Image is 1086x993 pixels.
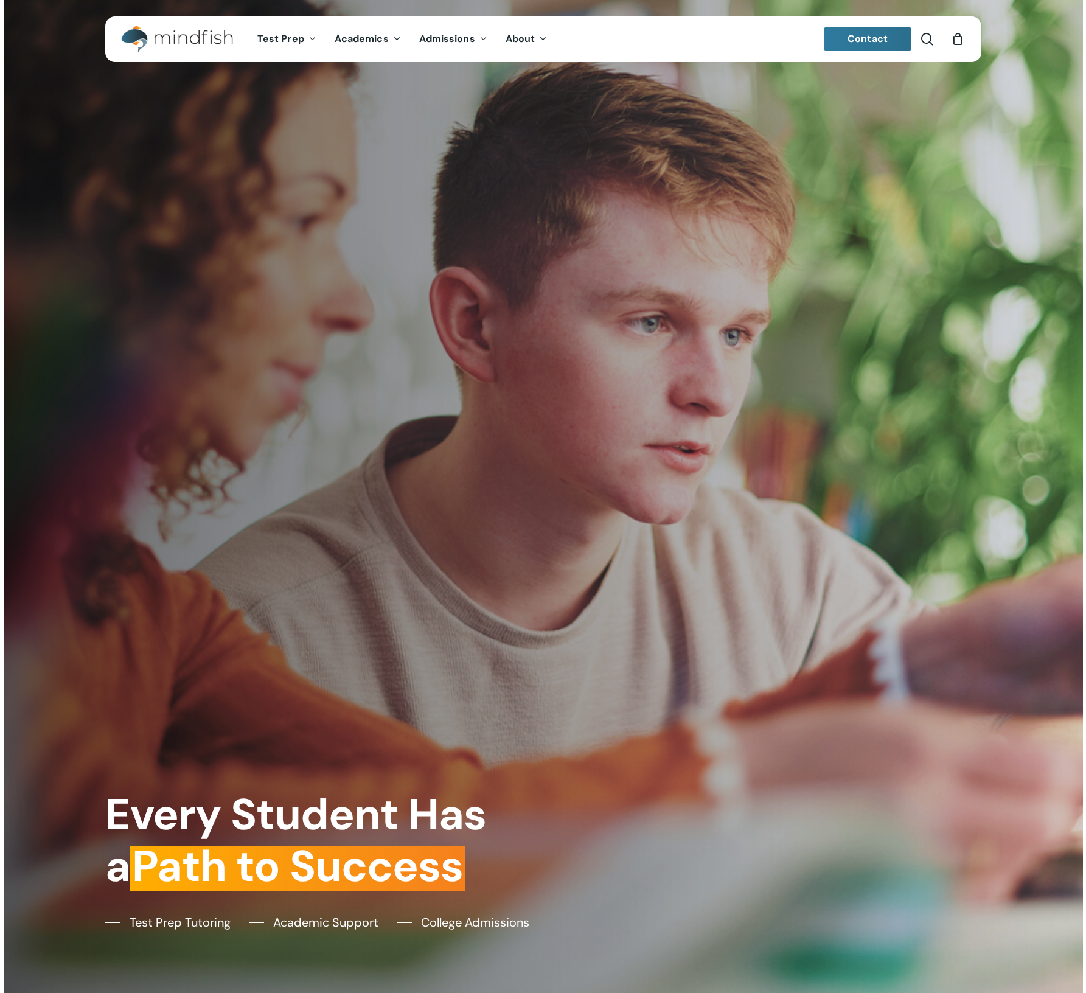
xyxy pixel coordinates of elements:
[848,32,888,45] span: Contact
[506,32,535,45] span: About
[335,32,389,45] span: Academics
[248,34,325,44] a: Test Prep
[130,838,465,894] em: Path to Success
[105,913,231,932] a: Test Prep Tutoring
[419,32,475,45] span: Admissions
[397,913,529,932] a: College Admissions
[273,913,378,932] span: Academic Support
[421,913,529,932] span: College Admissions
[410,34,496,44] a: Admissions
[130,913,231,932] span: Test Prep Tutoring
[257,32,304,45] span: Test Prep
[249,913,378,932] a: Academic Support
[496,34,557,44] a: About
[824,27,911,51] a: Contact
[248,16,556,62] nav: Main Menu
[105,16,981,62] header: Main Menu
[325,34,410,44] a: Academics
[105,789,534,893] h1: Every Student Has a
